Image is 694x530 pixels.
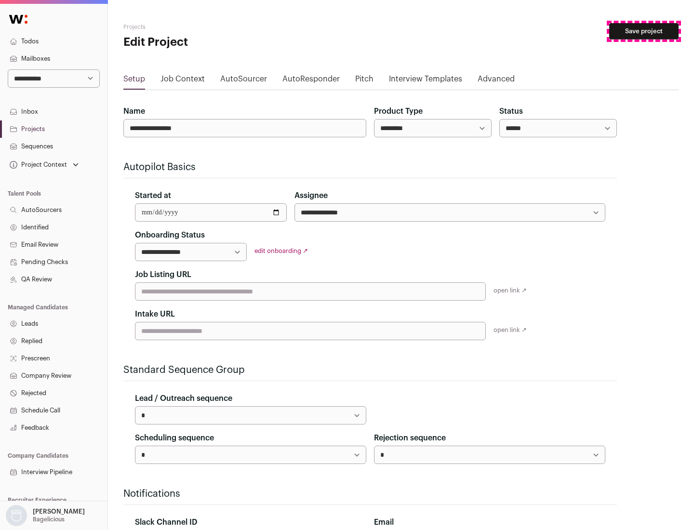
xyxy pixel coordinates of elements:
[478,73,515,89] a: Advanced
[135,269,191,280] label: Job Listing URL
[135,229,205,241] label: Onboarding Status
[374,517,605,528] div: Email
[8,158,80,172] button: Open dropdown
[135,393,232,404] label: Lead / Outreach sequence
[389,73,462,89] a: Interview Templates
[123,363,617,377] h2: Standard Sequence Group
[123,487,617,501] h2: Notifications
[123,106,145,117] label: Name
[33,508,85,516] p: [PERSON_NAME]
[6,505,27,526] img: nopic.png
[123,73,145,89] a: Setup
[355,73,374,89] a: Pitch
[123,23,308,31] h2: Projects
[123,160,617,174] h2: Autopilot Basics
[254,248,308,254] a: edit onboarding ↗
[33,516,65,523] p: Bagelicious
[499,106,523,117] label: Status
[374,432,446,444] label: Rejection sequence
[8,161,67,169] div: Project Context
[135,517,197,528] label: Slack Channel ID
[220,73,267,89] a: AutoSourcer
[135,190,171,201] label: Started at
[135,432,214,444] label: Scheduling sequence
[609,23,679,40] button: Save project
[4,10,33,29] img: Wellfound
[4,505,87,526] button: Open dropdown
[123,35,308,50] h1: Edit Project
[135,308,175,320] label: Intake URL
[294,190,328,201] label: Assignee
[374,106,423,117] label: Product Type
[282,73,340,89] a: AutoResponder
[160,73,205,89] a: Job Context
